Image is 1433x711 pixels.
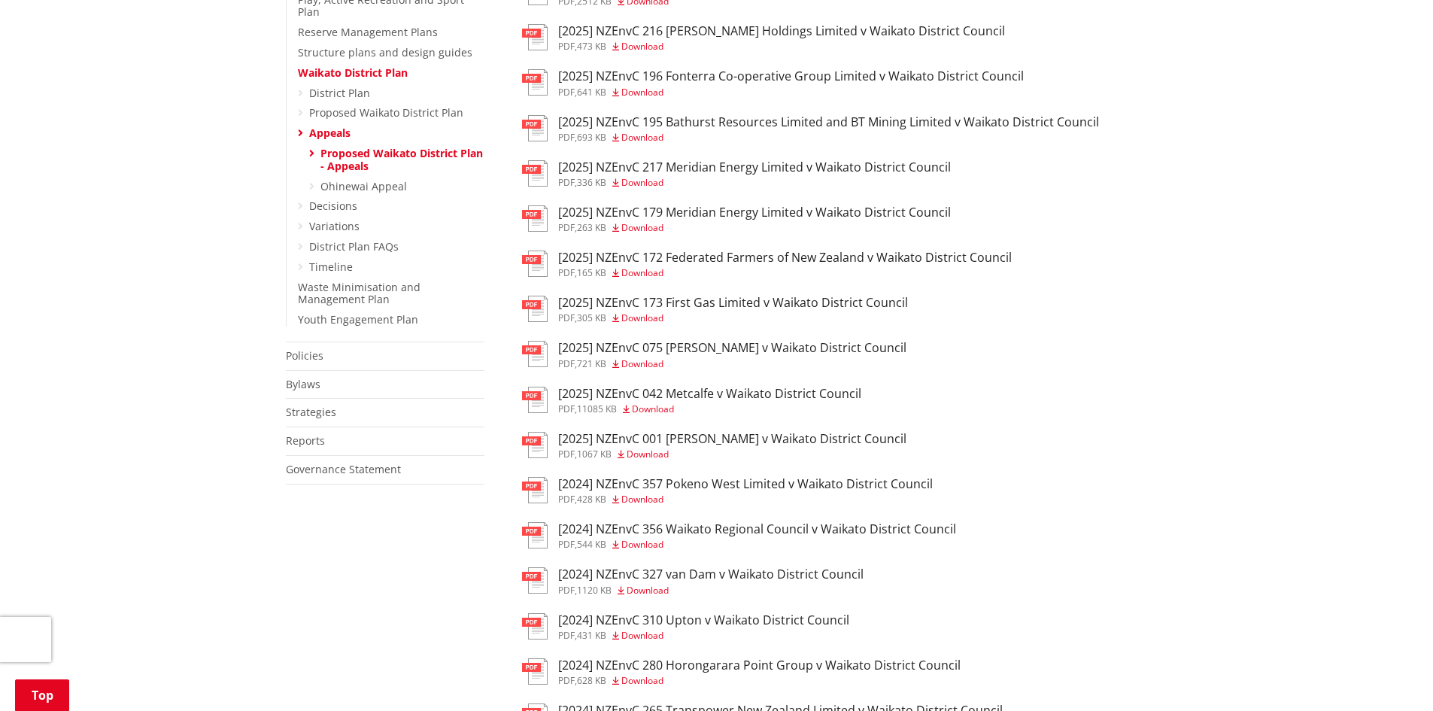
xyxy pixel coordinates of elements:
[522,477,933,504] a: [2024] NZEnvC 357 Pokeno West Limited v Waikato District Council pdf,428 KB Download
[522,522,548,548] img: document-pdf.svg
[522,69,1024,96] a: [2025] NZEnvC 196 Fonterra Co-operative Group Limited v Waikato District Council pdf,641 KB Download
[632,403,674,415] span: Download
[522,205,951,232] a: [2025] NZEnvC 179 Meridian Energy Limited v Waikato District Council pdf,263 KB Download
[522,160,548,187] img: document-pdf.svg
[558,567,864,582] h3: [2024] NZEnvC 327 van Dam v Waikato District Council
[522,477,548,503] img: document-pdf.svg
[558,360,906,369] div: ,
[522,251,548,277] img: document-pdf.svg
[577,357,606,370] span: 721 KB
[522,567,864,594] a: [2024] NZEnvC 327 van Dam v Waikato District Council pdf,1120 KB Download
[621,131,663,144] span: Download
[558,586,864,595] div: ,
[558,540,956,549] div: ,
[298,65,408,80] a: Waikato District Plan
[577,221,606,234] span: 263 KB
[558,88,1024,97] div: ,
[522,613,849,640] a: [2024] NZEnvC 310 Upton v Waikato District Council pdf,431 KB Download
[320,179,407,193] a: Ohinewai Appeal
[577,403,617,415] span: 11085 KB
[522,296,908,323] a: [2025] NZEnvC 173 First Gas Limited v Waikato District Council pdf,305 KB Download
[577,584,612,597] span: 1120 KB
[577,176,606,189] span: 336 KB
[522,387,548,413] img: document-pdf.svg
[298,45,472,59] a: Structure plans and design guides
[522,387,861,414] a: [2025] NZEnvC 042 Metcalfe v Waikato District Council pdf,11085 KB Download
[309,260,353,274] a: Timeline
[286,405,336,419] a: Strategies
[522,341,548,367] img: document-pdf.svg
[558,631,849,640] div: ,
[577,311,606,324] span: 305 KB
[558,658,961,673] h3: [2024] NZEnvC 280 Horongarara Point Group v Waikato District Council
[627,448,669,460] span: Download
[558,584,575,597] span: pdf
[558,131,575,144] span: pdf
[558,341,906,355] h3: [2025] NZEnvC 075 [PERSON_NAME] v Waikato District Council
[577,448,612,460] span: 1067 KB
[522,205,548,232] img: document-pdf.svg
[621,176,663,189] span: Download
[286,348,323,363] a: Policies
[309,199,357,213] a: Decisions
[558,674,575,687] span: pdf
[621,674,663,687] span: Download
[298,312,418,327] a: Youth Engagement Plan
[558,357,575,370] span: pdf
[522,115,548,141] img: document-pdf.svg
[577,629,606,642] span: 431 KB
[577,674,606,687] span: 628 KB
[627,584,669,597] span: Download
[621,357,663,370] span: Download
[558,115,1099,129] h3: [2025] NZEnvC 195 Bathurst Resources Limited and BT Mining Limited v Waikato District Council
[577,131,606,144] span: 693 KB
[522,522,956,549] a: [2024] NZEnvC 356 Waikato Regional Council v Waikato District Council pdf,544 KB Download
[522,432,548,458] img: document-pdf.svg
[621,86,663,99] span: Download
[558,178,951,187] div: ,
[522,251,1012,278] a: [2025] NZEnvC 172 Federated Farmers of New Zealand v Waikato District Council pdf,165 KB Download
[558,42,1005,51] div: ,
[558,266,575,279] span: pdf
[522,341,906,368] a: [2025] NZEnvC 075 [PERSON_NAME] v Waikato District Council pdf,721 KB Download
[621,221,663,234] span: Download
[558,538,575,551] span: pdf
[558,205,951,220] h3: [2025] NZEnvC 179 Meridian Energy Limited v Waikato District Council
[558,24,1005,38] h3: [2025] NZEnvC 216 [PERSON_NAME] Holdings Limited v Waikato District Council
[558,495,933,504] div: ,
[577,266,606,279] span: 165 KB
[522,296,548,322] img: document-pdf.svg
[558,221,575,234] span: pdf
[558,676,961,685] div: ,
[577,40,606,53] span: 473 KB
[558,314,908,323] div: ,
[558,40,575,53] span: pdf
[286,433,325,448] a: Reports
[522,613,548,640] img: document-pdf.svg
[558,477,933,491] h3: [2024] NZEnvC 357 Pokeno West Limited v Waikato District Council
[320,146,483,173] a: Proposed Waikato District Plan - Appeals
[309,239,399,254] a: District Plan FAQs
[522,567,548,594] img: document-pdf.svg
[558,493,575,506] span: pdf
[558,269,1012,278] div: ,
[298,25,438,39] a: Reserve Management Plans
[558,613,849,627] h3: [2024] NZEnvC 310 Upton v Waikato District Council
[558,403,575,415] span: pdf
[286,377,320,391] a: Bylaws
[558,160,951,175] h3: [2025] NZEnvC 217 Meridian Energy Limited v Waikato District Council
[558,448,575,460] span: pdf
[522,432,906,459] a: [2025] NZEnvC 001 [PERSON_NAME] v Waikato District Council pdf,1067 KB Download
[15,679,69,711] a: Top
[309,86,370,100] a: District Plan
[522,658,961,685] a: [2024] NZEnvC 280 Horongarara Point Group v Waikato District Council pdf,628 KB Download
[558,133,1099,142] div: ,
[577,538,606,551] span: 544 KB
[558,629,575,642] span: pdf
[558,311,575,324] span: pdf
[558,86,575,99] span: pdf
[522,115,1099,142] a: [2025] NZEnvC 195 Bathurst Resources Limited and BT Mining Limited v Waikato District Council pdf...
[577,493,606,506] span: 428 KB
[621,311,663,324] span: Download
[558,405,861,414] div: ,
